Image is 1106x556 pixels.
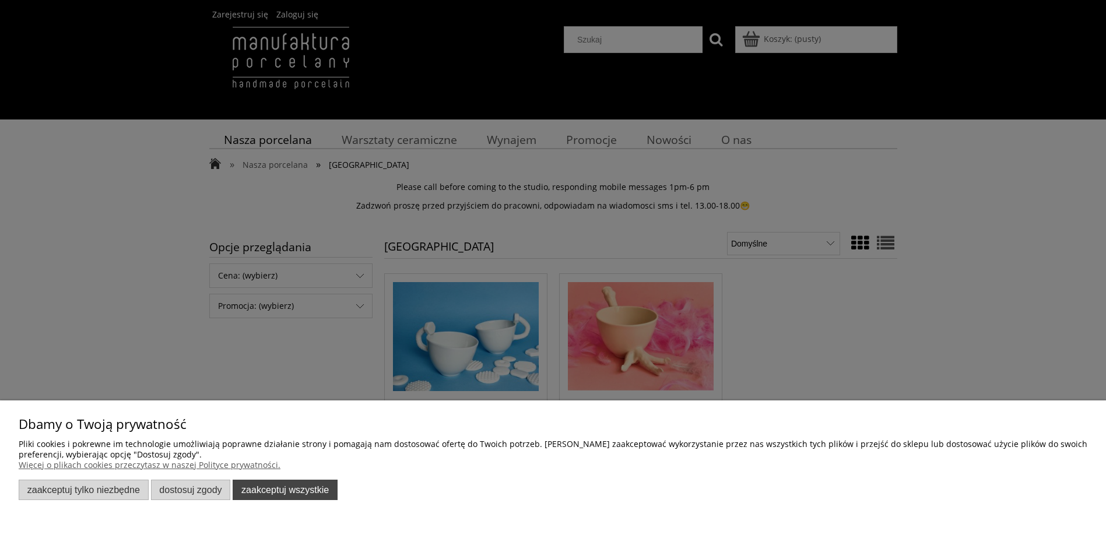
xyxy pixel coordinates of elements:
[19,480,149,500] button: Zaakceptuj tylko niezbędne
[19,419,1087,430] p: Dbamy o Twoją prywatność
[233,480,338,500] button: Zaakceptuj wszystkie
[19,459,280,470] a: Więcej o plikach cookies przeczytasz w naszej Polityce prywatności.
[151,480,231,500] button: Dostosuj zgody
[19,439,1087,460] p: Pliki cookies i pokrewne im technologie umożliwiają poprawne działanie strony i pomagają nam dost...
